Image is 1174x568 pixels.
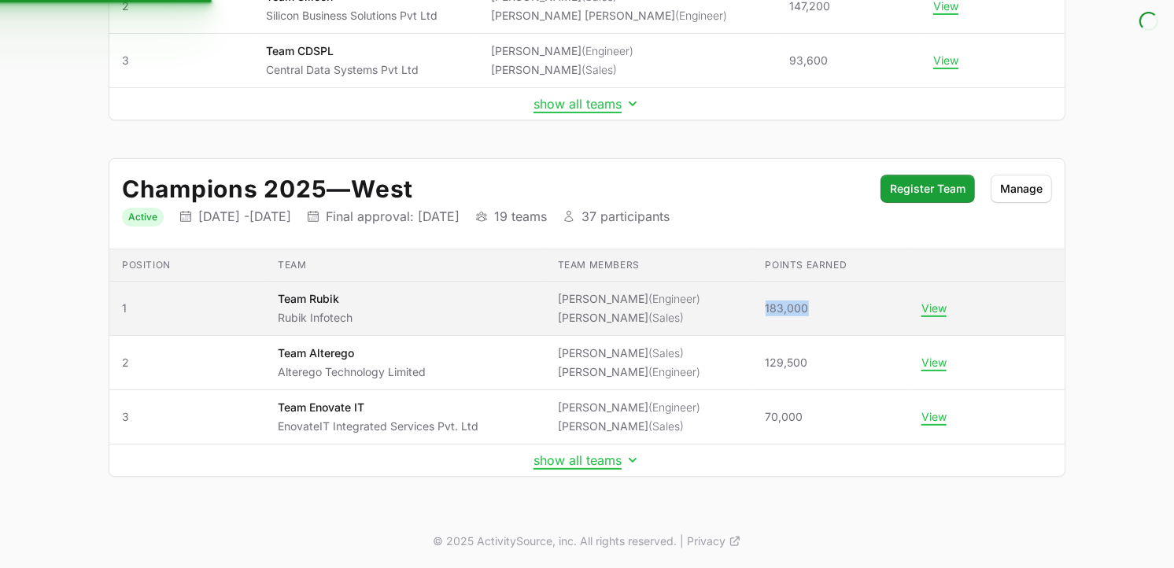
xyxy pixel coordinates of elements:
li: [PERSON_NAME] [491,62,633,78]
p: Final approval: [DATE] [326,208,460,224]
span: 1 [122,301,253,316]
p: EnovateIT Integrated Services Pvt. Ltd [278,419,478,434]
span: (Sales) [581,63,617,76]
span: (Sales) [648,419,684,433]
li: [PERSON_NAME] [558,310,700,326]
span: 3 [122,53,241,68]
span: | [680,533,684,549]
button: View [933,53,958,68]
span: Manage [1000,179,1043,198]
li: [PERSON_NAME] [558,345,700,361]
span: 3 [122,409,253,425]
li: [PERSON_NAME] [491,43,633,59]
li: [PERSON_NAME] [558,419,700,434]
th: Team members [545,249,753,282]
li: [PERSON_NAME] [PERSON_NAME] [491,8,727,24]
span: (Engineer) [648,365,700,378]
p: 37 participants [581,208,670,224]
span: (Engineer) [648,292,700,305]
span: 129,500 [766,355,808,371]
p: Alterego Technology Limited [278,364,426,380]
p: Rubik Infotech [278,310,353,326]
button: Register Team [880,175,975,203]
button: show all teams [533,452,641,468]
p: Team Enovate IT [278,400,478,415]
th: Position [109,249,265,282]
th: Team [265,249,545,282]
span: (Engineer) [648,400,700,414]
button: Manage [991,175,1052,203]
button: View [921,410,947,424]
span: 93,600 [789,53,828,68]
button: show all teams [533,96,641,112]
span: 183,000 [766,301,809,316]
h2: Champions 2025 West [122,175,865,203]
p: Team CDSPL [266,43,419,59]
span: 2 [122,355,253,371]
p: Team Alterego [278,345,426,361]
div: Initiative details [109,158,1065,477]
button: View [921,356,947,370]
span: Register Team [890,179,965,198]
span: (Engineer) [581,44,633,57]
p: © 2025 ActivitySource, inc. All rights reserved. [433,533,677,549]
span: (Engineer) [675,9,727,22]
li: [PERSON_NAME] [558,400,700,415]
a: Privacy [687,533,741,549]
li: [PERSON_NAME] [558,364,700,380]
p: Central Data Systems Pvt Ltd [266,62,419,78]
th: Points earned [753,249,909,282]
span: (Sales) [648,346,684,360]
p: Silicon Business Solutions Pvt Ltd [266,8,437,24]
p: Team Rubik [278,291,353,307]
span: — [327,175,352,203]
span: (Sales) [648,311,684,324]
button: View [921,301,947,315]
p: [DATE] - [DATE] [198,208,291,224]
span: 70,000 [766,409,803,425]
li: [PERSON_NAME] [558,291,700,307]
p: 19 teams [494,208,547,224]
